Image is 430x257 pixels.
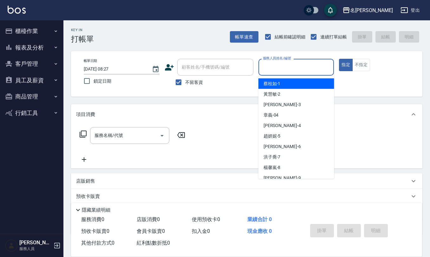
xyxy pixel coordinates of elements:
[8,6,26,14] img: Logo
[3,56,61,72] button: 客戶管理
[81,228,109,234] span: 預收卡販賣 0
[3,72,61,89] button: 員工及薪資
[71,28,94,32] h2: Key In
[264,164,281,171] span: 楊馨嵐 -8
[3,105,61,121] button: 行銷工具
[264,143,301,150] span: [PERSON_NAME] -6
[157,131,167,141] button: Open
[264,112,279,118] span: 章義 -04
[19,240,52,246] h5: [PERSON_NAME]
[137,228,165,234] span: 會員卡販賣 0
[264,154,281,160] span: 洪子喬 -7
[263,56,291,61] label: 服務人員姓名/編號
[398,4,422,16] button: 登出
[19,246,52,252] p: 服務人員
[84,58,97,63] label: 帳單日期
[76,193,100,200] p: 預收卡販賣
[137,216,160,222] span: 店販消費 0
[230,31,258,43] button: 帳單速查
[264,175,301,181] span: [PERSON_NAME] -9
[264,91,281,98] span: 黃慧敏 -2
[148,62,163,77] button: Choose date, selected date is 2025-08-18
[82,207,110,213] p: 隱藏業績明細
[247,216,272,222] span: 業績合計 0
[352,59,370,71] button: 不指定
[76,178,95,185] p: 店販銷售
[264,101,301,108] span: [PERSON_NAME] -3
[81,240,114,246] span: 其他付款方式 0
[324,4,337,17] button: save
[71,173,422,189] div: 店販銷售
[71,35,94,44] h3: 打帳單
[3,23,61,39] button: 櫃檯作業
[192,228,210,234] span: 扣入金 0
[71,189,422,204] div: 預收卡販賣
[185,79,203,86] span: 不留客資
[275,34,306,40] span: 結帳前確認明細
[3,88,61,105] button: 商品管理
[84,64,146,74] input: YYYY/MM/DD hh:mm
[71,104,422,125] div: 項目消費
[340,4,395,17] button: 名[PERSON_NAME]
[247,228,272,234] span: 現金應收 0
[264,122,301,129] span: [PERSON_NAME] -4
[137,240,170,246] span: 紅利點數折抵 0
[264,80,281,87] span: 蔡桂如 -1
[94,78,111,85] span: 鎖定日期
[81,216,104,222] span: 服務消費 0
[264,133,281,139] span: 趙妍妮 -5
[5,239,18,252] img: Person
[3,39,61,56] button: 報表及分析
[76,111,95,118] p: 項目消費
[192,216,220,222] span: 使用預收卡 0
[320,34,347,40] span: 連續打單結帳
[339,59,353,71] button: 指定
[350,6,393,14] div: 名[PERSON_NAME]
